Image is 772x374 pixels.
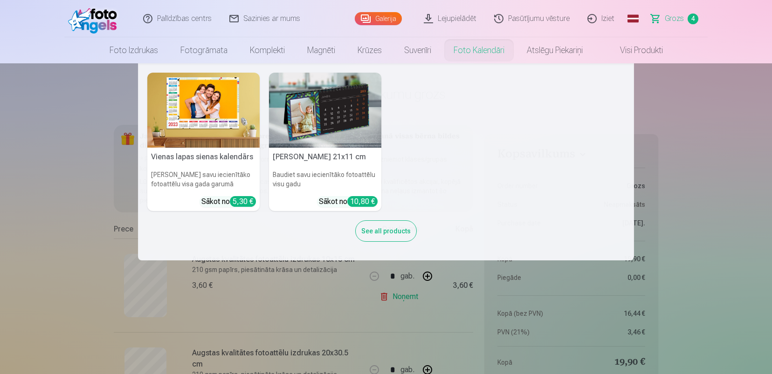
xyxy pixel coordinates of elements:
[269,73,381,148] img: Galda kalendārs 21x11 cm
[239,37,296,63] a: Komplekti
[169,37,239,63] a: Fotogrāmata
[147,166,260,192] h6: [PERSON_NAME] savu iecienītāko fotoattēlu visa gada garumā
[147,73,260,148] img: Vienas lapas sienas kalendārs
[269,73,381,211] a: Galda kalendārs 21x11 cm[PERSON_NAME] 21x11 cmBaudiet savu iecienītāko fotoattēlu visu gaduSākot ...
[516,37,594,63] a: Atslēgu piekariņi
[98,37,169,63] a: Foto izdrukas
[665,13,684,24] span: Grozs
[230,196,256,207] div: 5,30 €
[347,196,378,207] div: 10,80 €
[346,37,393,63] a: Krūzes
[269,166,381,192] h6: Baudiet savu iecienītāko fotoattēlu visu gadu
[269,148,381,166] h5: [PERSON_NAME] 21x11 cm
[355,12,402,25] a: Galerija
[147,73,260,211] a: Vienas lapas sienas kalendārsVienas lapas sienas kalendārs[PERSON_NAME] savu iecienītāko fotoattē...
[296,37,346,63] a: Magnēti
[355,225,417,235] a: See all products
[688,14,698,24] span: 4
[594,37,674,63] a: Visi produkti
[147,148,260,166] h5: Vienas lapas sienas kalendārs
[442,37,516,63] a: Foto kalendāri
[393,37,442,63] a: Suvenīri
[68,4,122,34] img: /fa1
[201,196,256,207] div: Sākot no
[319,196,378,207] div: Sākot no
[355,220,417,242] div: See all products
